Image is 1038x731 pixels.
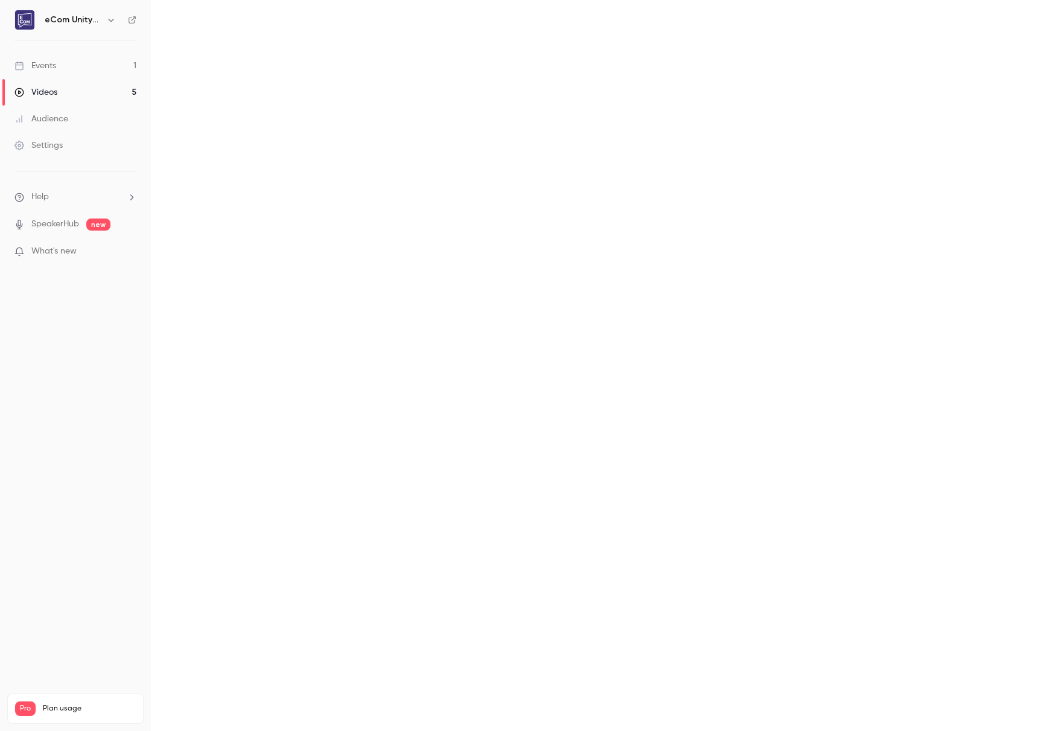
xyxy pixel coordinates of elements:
[45,14,101,26] h6: eCom Unity Workshops
[122,246,136,257] iframe: Noticeable Trigger
[86,219,110,231] span: new
[15,10,34,30] img: eCom Unity Workshops
[14,113,68,125] div: Audience
[31,245,77,258] span: What's new
[14,60,56,72] div: Events
[14,139,63,152] div: Settings
[31,191,49,203] span: Help
[14,191,136,203] li: help-dropdown-opener
[15,701,36,716] span: Pro
[43,704,136,713] span: Plan usage
[14,86,57,98] div: Videos
[31,218,79,231] a: SpeakerHub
